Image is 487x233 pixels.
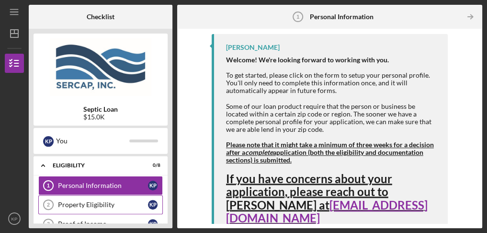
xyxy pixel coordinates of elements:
div: You [56,133,129,149]
tspan: 1 [47,183,50,188]
span: If you have concerns about your application, please reach out to [PERSON_NAME] at [226,172,428,225]
div: [PERSON_NAME] [226,44,280,51]
a: 2Property EligibilityKP [38,195,163,214]
tspan: 2 [47,202,50,208]
b: Personal Information [310,13,374,21]
div: Eligibility [53,163,136,168]
a: 1Personal InformationKP [38,176,163,195]
div: Some of our loan product require that the person or business be located within a certain zip code... [226,103,439,133]
div: Proof of Income [58,220,148,228]
strong: Please note that it might take a minimum of three weeks for a decision after a application (both ... [226,140,434,164]
tspan: 1 [296,14,299,20]
b: Checklist [87,13,114,21]
div: K P [148,200,158,210]
div: K P [43,136,54,147]
button: KP [5,209,24,228]
a: [EMAIL_ADDRESS][DOMAIN_NAME] [226,198,428,225]
div: K P [148,181,158,190]
b: Septic Loan [83,105,118,113]
div: $15.0K [83,113,118,121]
div: 0 / 8 [143,163,160,168]
img: Product logo [34,38,168,96]
text: KP [11,216,18,221]
div: K P [148,219,158,229]
strong: Welcome! We're looking forward to working with you. [226,56,389,64]
div: Property Eligibility [58,201,148,209]
em: complete [245,148,273,156]
tspan: 3 [47,221,50,227]
div: Personal Information [58,182,148,189]
div: To get started, please click on the form to setup your personal profile. You'll only need to comp... [226,56,439,94]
